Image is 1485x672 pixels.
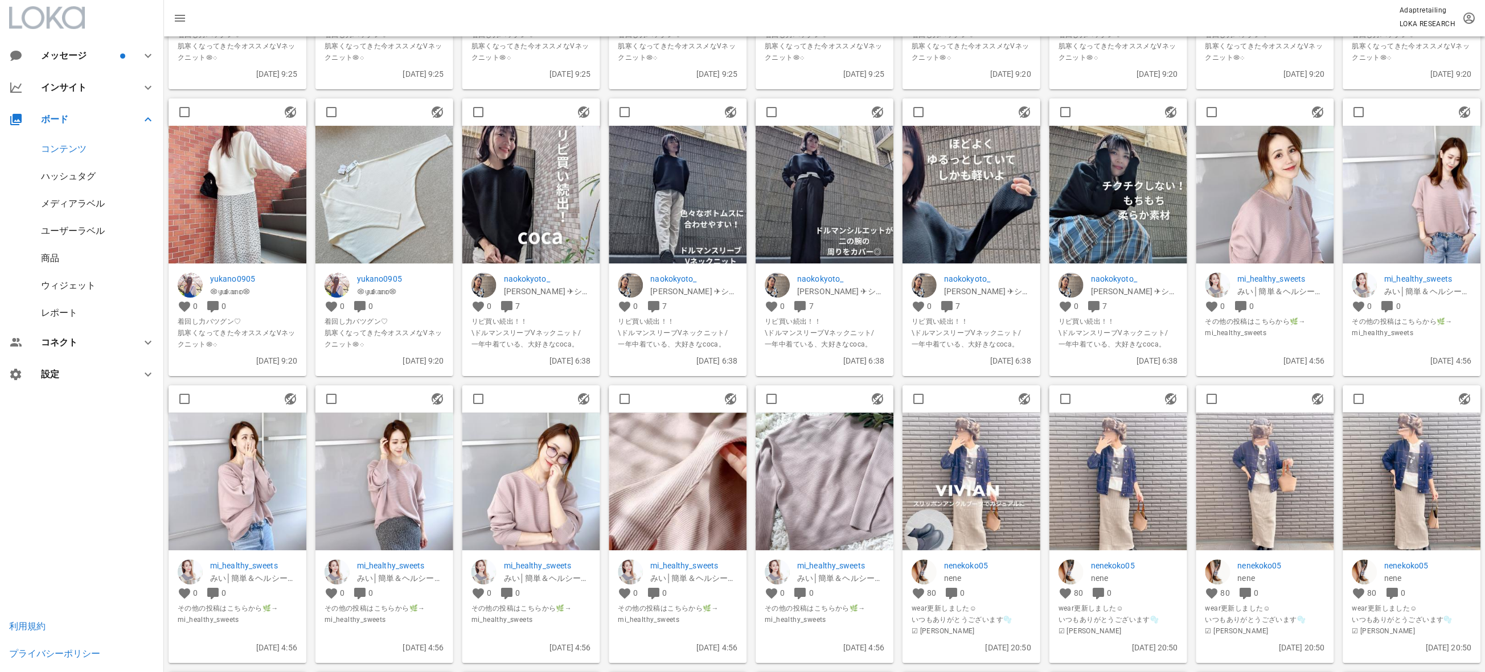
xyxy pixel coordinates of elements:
[765,559,790,584] img: mi_healthy_sweets
[462,126,600,263] img: 1485284563206126_18135819880457317_1186451463314581362_n.webp.jpg
[809,302,814,311] span: 7
[1205,68,1324,80] p: [DATE] 9:20
[912,625,1031,637] span: ☑︎ [PERSON_NAME]
[325,641,444,654] p: [DATE] 4:56
[944,273,1031,285] a: naokokyoto_
[1343,413,1480,550] img: 1485247564142123_18299406184271099_1638075265109126211_n.jpg
[1352,316,1471,339] span: その他の投稿はこちらから🌿→ mi_healthy_sweets
[325,316,444,327] span: 着回し力バツグン♡
[41,280,96,291] a: ウィジェット
[1059,614,1178,625] span: いつもありがとうございます🫧
[515,588,520,597] span: 0
[41,143,87,154] a: コンテンツ
[1107,588,1111,597] span: 0
[797,572,884,584] p: みい│簡単＆ヘルシースイーツ
[315,413,453,550] img: 1485277564589973_17910957939243768_362776702485027199_n.jpg
[1352,614,1471,625] span: いつもありがとうございます🫧
[193,302,198,311] span: 0
[357,572,444,584] p: みい│簡単＆ヘルシースイーツ
[41,369,128,380] div: 設定
[912,68,1031,80] p: [DATE] 9:20
[120,53,125,59] span: バッジ
[765,603,884,625] span: その他の投稿はこちらから🌿→ mi_healthy_sweets
[912,327,1031,339] span: \ドルマンスリーブVネックニット/
[1205,641,1324,654] p: [DATE] 20:50
[1074,302,1078,311] span: 0
[325,603,444,625] span: その他の投稿はこちらから🌿→ mi_healthy_sweets
[1091,559,1178,572] p: nenekoko05
[1205,273,1230,298] img: mi_healthy_sweets
[1384,572,1471,584] p: nene
[927,588,936,597] span: 80
[1352,273,1377,298] img: mi_healthy_sweets
[912,641,1031,654] p: [DATE] 20:50
[178,40,297,63] span: 肌寒くなってきた今オススメなVネックニット𑁍܀
[357,559,444,572] a: mi_healthy_sweets
[765,339,884,350] span: 一年中着ている、大好きなcoca。
[1091,285,1178,298] p: ℕ𝕒𝕠𝕜𝕠 ✈シンプルな暮らし✿ママライフ
[927,302,932,311] span: 0
[1237,559,1324,572] p: nenekoko05
[1343,126,1480,263] img: 1485275563342508_17910957903243768_1590190806031236823_n.jpg
[609,126,746,263] img: 1485285563607048_18135819892457317_2173073708859304909_n.webp.jpg
[618,273,643,298] img: naokokyoto_
[1205,354,1324,367] p: [DATE] 4:56
[662,302,667,311] span: 7
[325,273,350,298] img: yukano0905
[357,273,444,285] p: yukano0905
[618,339,737,350] span: 一年中着ている、大好きなcoca。
[765,68,884,80] p: [DATE] 9:25
[325,327,444,350] span: 肌寒くなってきた今オススメなVネックニット𑁍܀
[210,285,297,298] p: 𑁍𝕪𝕦𝕜𝕒𝕟𝕠𑁍
[41,337,128,348] div: コネクト
[912,354,1031,367] p: [DATE] 6:38
[41,171,96,182] a: ハッシュタグ
[912,273,937,298] img: naokokyoto_
[944,572,1031,584] p: nene
[1102,302,1107,311] span: 7
[9,621,46,632] div: 利用規約
[765,641,884,654] p: [DATE] 4:56
[221,588,226,597] span: 0
[903,413,1040,550] img: 1485244562721846_18299406085271099_2770851625575712787_n.jpg
[1059,603,1178,614] span: wear更新しました☺︎
[765,40,884,63] span: 肌寒くなってきた今オススメなVネックニット𑁍܀
[618,68,737,80] p: [DATE] 9:25
[210,273,297,285] p: yukano0905
[618,603,737,625] span: その他の投稿はこちらから🌿→ mi_healthy_sweets
[662,588,667,597] span: 0
[178,641,297,654] p: [DATE] 4:56
[618,559,643,584] img: mi_healthy_sweets
[1205,603,1324,614] span: wear更新しました☺︎
[504,559,591,572] a: mi_healthy_sweets
[1352,68,1471,80] p: [DATE] 9:20
[471,354,591,367] p: [DATE] 6:38
[618,316,737,327] span: リピ買い続出！！
[1352,559,1377,584] img: nenekoko05
[504,273,591,285] p: naokokyoto_
[210,559,297,572] a: mi_healthy_sweets
[1352,40,1471,63] span: 肌寒くなってきた今オススメなVネックニット𑁍܀
[325,40,444,63] span: 肌寒くなってきた今オススメなVネックニット𑁍܀
[1367,588,1376,597] span: 80
[41,307,77,318] a: レポート
[1059,559,1084,584] img: nenekoko05
[809,588,814,597] span: 0
[618,354,737,367] p: [DATE] 6:38
[487,588,491,597] span: 0
[315,126,453,263] img: 1485303562176333_18312760366218089_2614600690168445704_n.jpg
[1401,588,1405,597] span: 0
[1352,603,1471,614] span: wear更新しました☺︎
[1059,40,1178,63] span: 肌寒くなってきた今オススメなVネックニット𑁍܀
[1059,339,1178,350] span: 一年中着ている、大好きなcoca。
[765,354,884,367] p: [DATE] 6:38
[650,273,737,285] p: naokokyoto_
[944,559,1031,572] a: nenekoko05
[169,126,306,263] img: 1485302564860562_18312760357218089_2067951925521255665_n.jpg
[462,413,600,550] img: 1485278562668820_17910957948243768_5392736453854401044_n.jpg
[960,588,965,597] span: 0
[368,588,373,597] span: 0
[368,302,373,311] span: 0
[944,285,1031,298] p: ℕ𝕒𝕠𝕜𝕠 ✈シンプルな暮らし✿ママライフ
